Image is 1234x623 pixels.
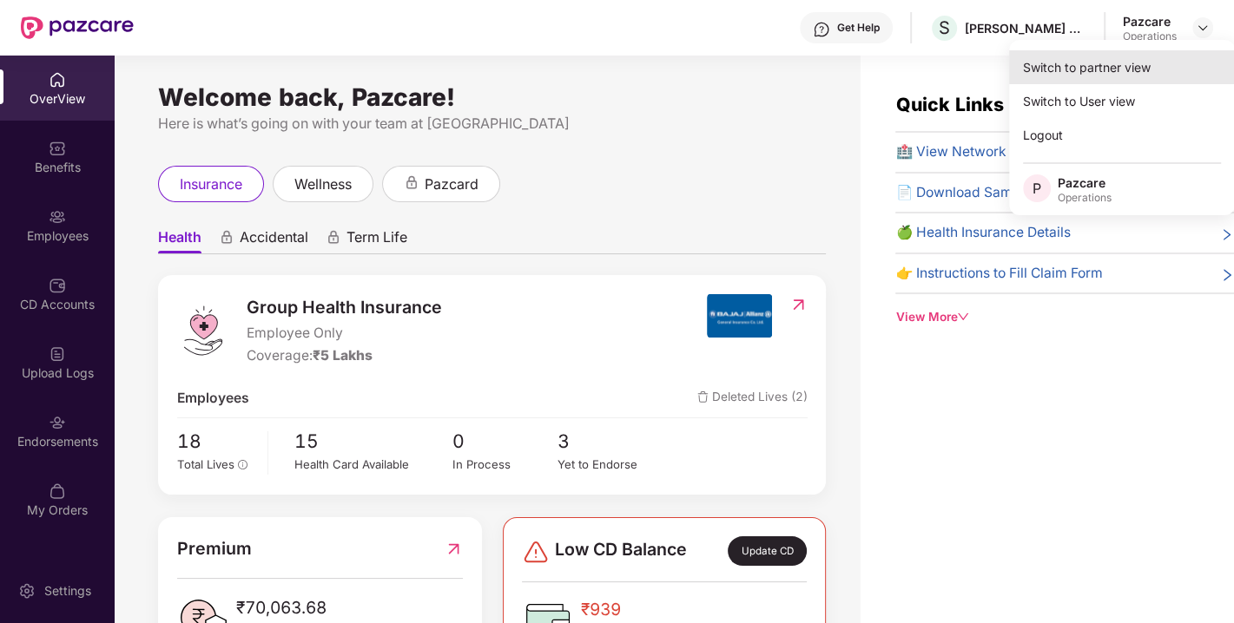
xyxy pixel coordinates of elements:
[895,308,1234,326] div: View More
[49,482,66,500] img: svg+xml;base64,PHN2ZyBpZD0iTXlfT3JkZXJzIiBkYXRhLW5hbWU9Ik15IE9yZGVycyIgeG1sbnM9Imh0dHA6Ly93d3cudz...
[707,294,772,338] img: insurerIcon
[965,20,1086,36] div: [PERSON_NAME] APPAREL PRIVATE LIMITED
[558,427,663,456] span: 3
[789,296,808,313] img: RedirectIcon
[957,311,969,323] span: down
[1058,191,1112,205] div: Operations
[837,21,880,35] div: Get Help
[49,277,66,294] img: svg+xml;base64,PHN2ZyBpZD0iQ0RfQWNjb3VudHMiIGRhdGEtbmFtZT0iQ0QgQWNjb3VudHMiIHhtbG5zPSJodHRwOi8vd3...
[294,174,352,195] span: wellness
[425,174,478,195] span: pazcard
[346,228,407,253] span: Term Life
[555,536,687,566] span: Low CD Balance
[49,208,66,226] img: svg+xml;base64,PHN2ZyBpZD0iRW1wbG95ZWVzIiB4bWxucz0iaHR0cDovL3d3dy53My5vcmcvMjAwMC9zdmciIHdpZHRoPS...
[177,388,249,410] span: Employees
[452,427,558,456] span: 0
[895,93,1003,115] span: Quick Links
[1123,13,1177,30] div: Pazcare
[49,345,66,363] img: svg+xml;base64,PHN2ZyBpZD0iVXBsb2FkX0xvZ3MiIGRhdGEtbmFtZT0iVXBsb2FkIExvZ3MiIHhtbG5zPSJodHRwOi8vd3...
[177,305,229,357] img: logo
[728,536,806,566] div: Update CD
[404,175,419,191] div: animation
[21,16,134,39] img: New Pazcare Logo
[1220,226,1234,244] span: right
[1220,266,1234,285] span: right
[558,456,663,474] div: Yet to Endorse
[895,182,1107,204] span: 📄 Download Sample Claim Form
[522,538,550,566] img: svg+xml;base64,PHN2ZyBpZD0iRGFuZ2VyLTMyeDMyIiB4bWxucz0iaHR0cDovL3d3dy53My5vcmcvMjAwMC9zdmciIHdpZH...
[1033,178,1041,199] span: P
[247,345,442,367] div: Coverage:
[939,17,950,38] span: S
[895,222,1070,244] span: 🍏 Health Insurance Details
[247,294,442,321] span: Group Health Insurance
[177,535,252,562] span: Premium
[177,427,256,456] span: 18
[219,230,234,246] div: animation
[813,21,830,38] img: svg+xml;base64,PHN2ZyBpZD0iSGVscC0zMngzMiIgeG1sbnM9Imh0dHA6Ly93d3cudzMub3JnLzIwMDAvc3ZnIiB3aWR0aD...
[895,141,1069,163] span: 🏥 View Network Hospitals
[697,388,808,410] span: Deleted Lives (2)
[1058,174,1112,191] div: Pazcare
[326,230,341,246] div: animation
[240,228,308,253] span: Accidental
[697,391,709,403] img: deleteIcon
[581,596,700,622] span: ₹939
[1196,21,1210,35] img: svg+xml;base64,PHN2ZyBpZD0iRHJvcGRvd24tMzJ4MzIiIHhtbG5zPSJodHRwOi8vd3d3LnczLm9yZy8yMDAwL3N2ZyIgd2...
[18,582,36,600] img: svg+xml;base64,PHN2ZyBpZD0iU2V0dGluZy0yMHgyMCIgeG1sbnM9Imh0dHA6Ly93d3cudzMub3JnLzIwMDAvc3ZnIiB3aW...
[49,140,66,157] img: svg+xml;base64,PHN2ZyBpZD0iQmVuZWZpdHMiIHhtbG5zPSJodHRwOi8vd3d3LnczLm9yZy8yMDAwL3N2ZyIgd2lkdGg9Ij...
[158,90,826,104] div: Welcome back, Pazcare!
[313,347,373,364] span: ₹5 Lakhs
[180,174,242,195] span: insurance
[49,71,66,89] img: svg+xml;base64,PHN2ZyBpZD0iSG9tZSIgeG1sbnM9Imh0dHA6Ly93d3cudzMub3JnLzIwMDAvc3ZnIiB3aWR0aD0iMjAiIG...
[238,460,248,470] span: info-circle
[445,535,463,562] img: RedirectIcon
[158,228,201,253] span: Health
[895,263,1102,285] span: 👉 Instructions to Fill Claim Form
[236,594,344,620] span: ₹70,063.68
[39,582,96,600] div: Settings
[247,323,442,344] span: Employee Only
[1123,30,1177,43] div: Operations
[49,414,66,431] img: svg+xml;base64,PHN2ZyBpZD0iRW5kb3JzZW1lbnRzIiB4bWxucz0iaHR0cDovL3d3dy53My5vcmcvMjAwMC9zdmciIHdpZH...
[452,456,558,474] div: In Process
[294,427,452,456] span: 15
[177,457,234,471] span: Total Lives
[294,456,452,474] div: Health Card Available
[158,113,826,134] div: Here is what’s going on with your team at [GEOGRAPHIC_DATA]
